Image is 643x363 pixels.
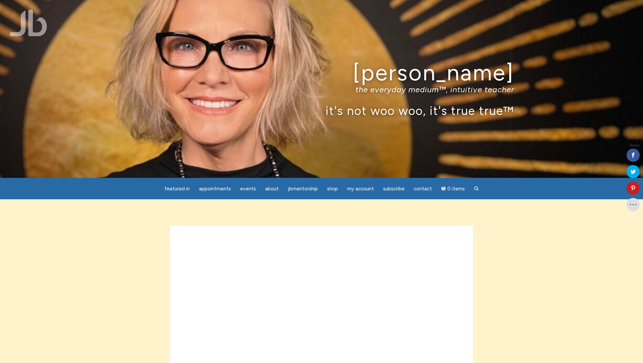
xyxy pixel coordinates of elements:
span: 0 items [447,186,465,191]
a: Events [236,182,260,195]
a: Contact [410,182,436,195]
span: Subscribe [383,186,405,192]
span: JBMentorship [288,186,318,192]
a: Shop [323,182,342,195]
span: Shares [629,144,640,147]
img: Jamie Butler. The Everyday Medium [10,10,47,36]
span: Shop [327,186,338,192]
h1: [PERSON_NAME] [129,60,514,85]
span: Contact [414,186,432,192]
p: the everyday medium™, intuitive teacher [129,85,514,94]
a: Cart0 items [437,182,469,195]
a: Subscribe [379,182,408,195]
a: JBMentorship [284,182,322,195]
p: it's not woo woo, it's true true™ [129,103,514,118]
a: About [261,182,283,195]
a: My Account [343,182,378,195]
span: Appointments [199,186,231,192]
span: My Account [347,186,374,192]
span: featured in [164,186,190,192]
i: Cart [441,186,447,192]
a: featured in [160,182,194,195]
a: Appointments [195,182,235,195]
span: About [265,186,279,192]
span: Events [240,186,256,192]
